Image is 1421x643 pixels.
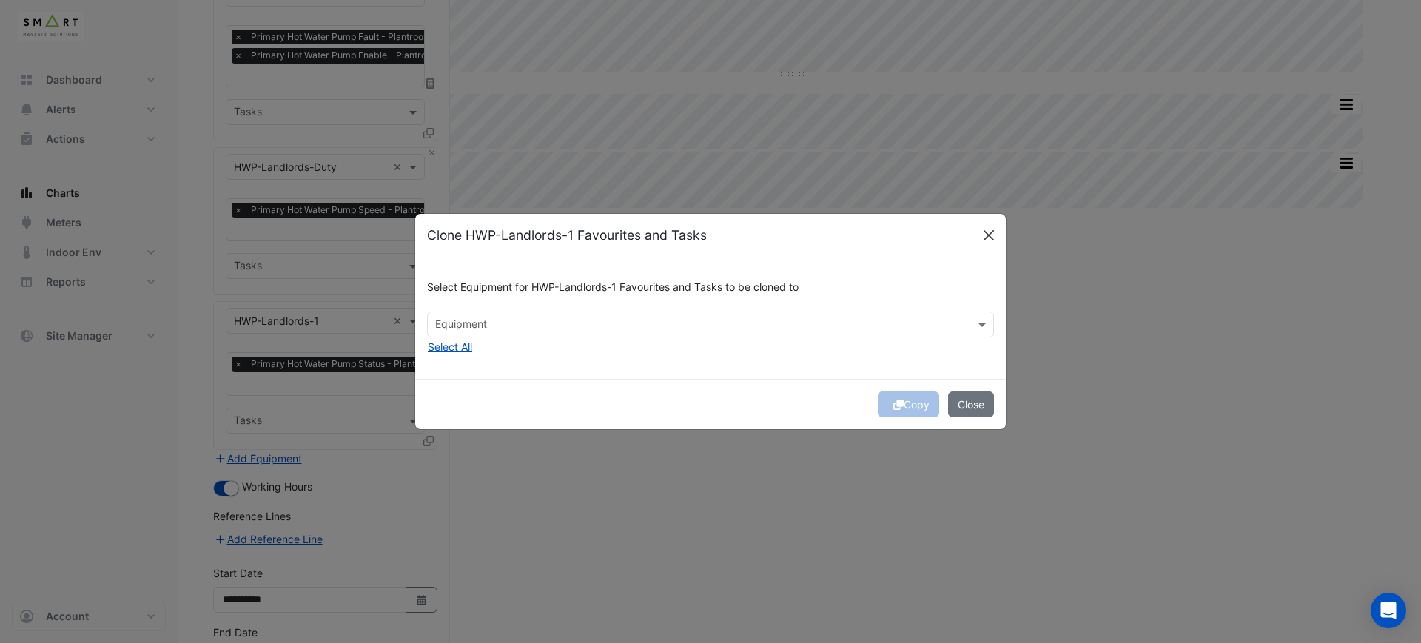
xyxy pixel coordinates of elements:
[1371,593,1406,628] div: Open Intercom Messenger
[433,316,487,335] div: Equipment
[978,224,1000,246] button: Close
[427,226,707,245] h5: Clone HWP-Landlords-1 Favourites and Tasks
[427,338,473,355] button: Select All
[948,391,994,417] button: Close
[427,281,994,294] h6: Select Equipment for HWP-Landlords-1 Favourites and Tasks to be cloned to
